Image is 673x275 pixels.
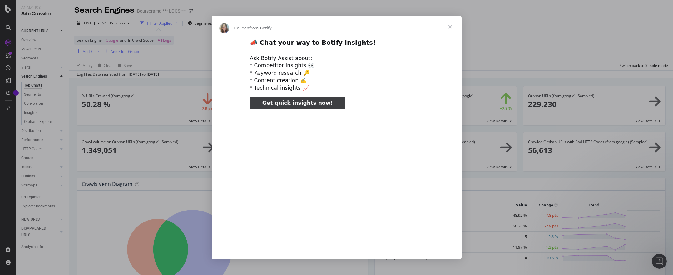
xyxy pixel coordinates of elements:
span: Get quick insights now! [262,100,333,106]
span: from Botify [249,26,272,30]
div: Ask Botify Assist about: * Competitor insights 👀 * Keyword research 🔑 * Content creation ✍️ * Tec... [250,55,423,92]
span: Close [439,16,462,38]
a: Get quick insights now! [250,97,345,109]
video: Play video [206,115,467,245]
img: Profile image for Colleen [219,23,229,33]
span: Colleen [234,26,250,30]
h2: 📣 Chat your way to Botify insights! [250,38,423,50]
